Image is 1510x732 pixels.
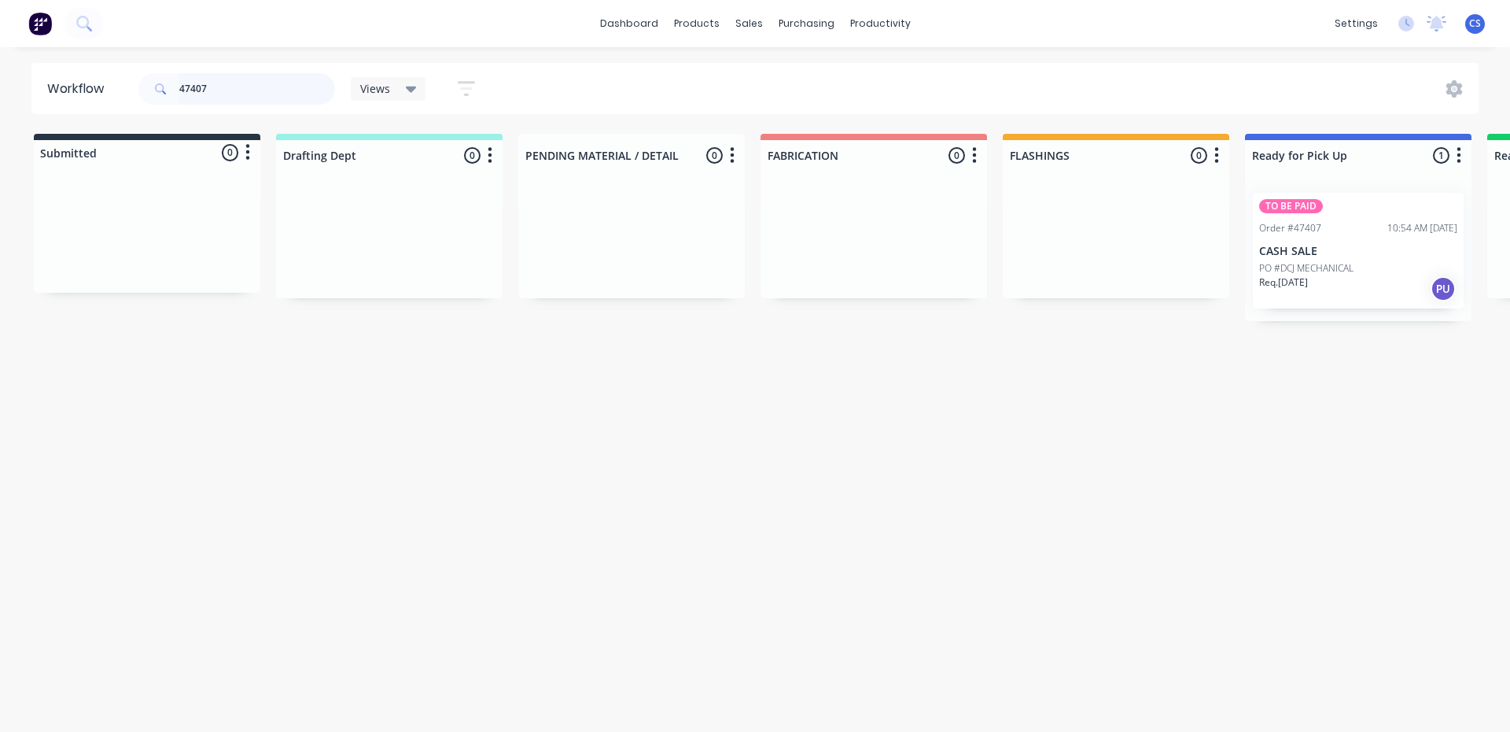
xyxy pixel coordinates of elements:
div: productivity [842,12,919,35]
div: purchasing [771,12,842,35]
input: Search for orders... [179,73,335,105]
p: PO #DCJ MECHANICAL [1259,261,1353,275]
div: TO BE PAIDOrder #4740710:54 AM [DATE]CASH SALEPO #DCJ MECHANICALReq.[DATE]PU [1253,193,1464,309]
p: Req. [DATE] [1259,275,1308,290]
div: PU [1431,276,1456,301]
div: TO BE PAID [1259,199,1323,213]
div: Workflow [47,79,112,98]
div: settings [1327,12,1386,35]
span: Views [360,80,390,97]
div: sales [727,12,771,35]
img: Factory [28,12,52,35]
div: products [666,12,727,35]
span: CS [1469,17,1481,31]
a: dashboard [592,12,666,35]
div: Order #47407 [1259,221,1321,235]
p: CASH SALE [1259,245,1457,258]
div: 10:54 AM [DATE] [1387,221,1457,235]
